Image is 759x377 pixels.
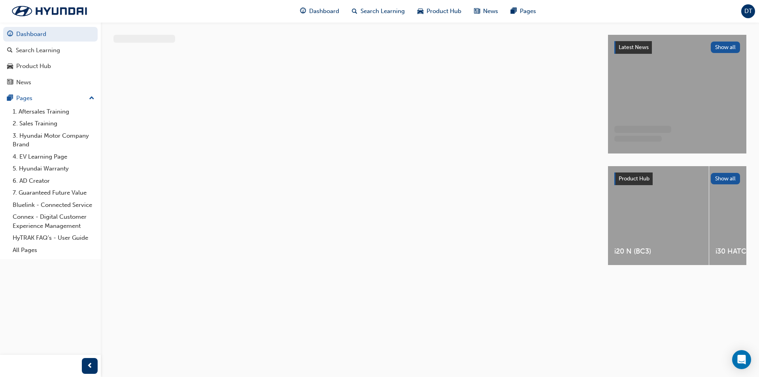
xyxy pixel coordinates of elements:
span: News [483,7,498,16]
a: 7. Guaranteed Future Value [9,187,98,199]
span: Dashboard [309,7,339,16]
div: Product Hub [16,62,51,71]
span: news-icon [474,6,480,16]
span: Product Hub [427,7,461,16]
a: Dashboard [3,27,98,42]
a: 2. Sales Training [9,117,98,130]
a: News [3,75,98,90]
img: Trak [4,3,95,19]
a: news-iconNews [468,3,504,19]
button: Show all [711,173,740,184]
a: 3. Hyundai Motor Company Brand [9,130,98,151]
span: search-icon [352,6,357,16]
button: Pages [3,91,98,106]
span: DT [744,7,752,16]
a: Bluelink - Connected Service [9,199,98,211]
a: i20 N (BC3) [608,166,709,265]
div: Pages [16,94,32,103]
a: Search Learning [3,43,98,58]
a: HyTRAK FAQ's - User Guide [9,232,98,244]
span: up-icon [89,93,94,104]
span: prev-icon [87,361,93,371]
span: car-icon [417,6,423,16]
span: car-icon [7,63,13,70]
a: Connex - Digital Customer Experience Management [9,211,98,232]
button: DT [741,4,755,18]
div: Search Learning [16,46,60,55]
button: DashboardSearch LearningProduct HubNews [3,25,98,91]
span: i20 N (BC3) [614,247,702,256]
span: Latest News [619,44,649,51]
a: pages-iconPages [504,3,542,19]
a: Product Hub [3,59,98,74]
a: All Pages [9,244,98,256]
span: Pages [520,7,536,16]
a: 1. Aftersales Training [9,106,98,118]
a: Product HubShow all [614,172,740,185]
a: car-iconProduct Hub [411,3,468,19]
div: Open Intercom Messenger [732,350,751,369]
span: news-icon [7,79,13,86]
span: Product Hub [619,175,649,182]
a: 5. Hyundai Warranty [9,163,98,175]
span: search-icon [7,47,13,54]
a: search-iconSearch Learning [346,3,411,19]
a: 6. AD Creator [9,175,98,187]
span: Search Learning [361,7,405,16]
span: guage-icon [7,31,13,38]
a: 4. EV Learning Page [9,151,98,163]
div: News [16,78,31,87]
span: pages-icon [7,95,13,102]
button: Show all [711,42,740,53]
span: pages-icon [511,6,517,16]
a: Latest NewsShow all [614,41,740,54]
a: guage-iconDashboard [294,3,346,19]
span: guage-icon [300,6,306,16]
